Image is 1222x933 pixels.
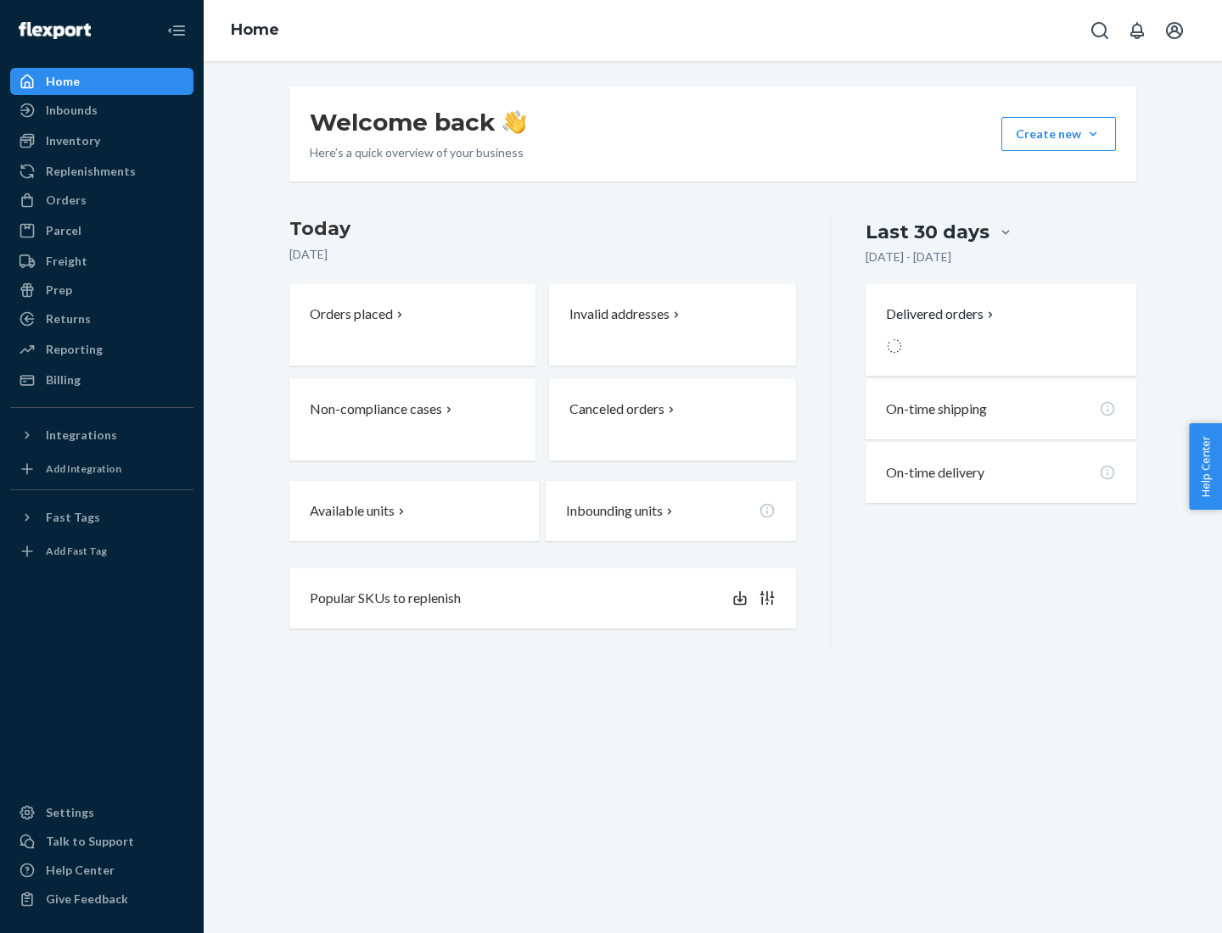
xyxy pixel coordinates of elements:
[46,73,80,90] div: Home
[46,132,100,149] div: Inventory
[46,461,121,476] div: Add Integration
[46,222,81,239] div: Parcel
[10,857,193,884] a: Help Center
[10,305,193,332] a: Returns
[546,481,795,541] button: Inbounding units
[10,886,193,913] button: Give Feedback
[310,107,526,137] h1: Welcome back
[46,282,72,299] div: Prep
[46,253,87,270] div: Freight
[502,110,526,134] img: hand-wave emoji
[10,455,193,483] a: Add Integration
[569,399,664,419] p: Canceled orders
[46,310,91,327] div: Returns
[289,284,535,366] button: Orders placed
[10,248,193,275] a: Freight
[310,589,461,608] p: Popular SKUs to replenish
[10,504,193,531] button: Fast Tags
[866,249,951,265] p: [DATE] - [DATE]
[10,187,193,214] a: Orders
[310,144,526,161] p: Here’s a quick overview of your business
[10,127,193,154] a: Inventory
[10,277,193,304] a: Prep
[231,20,279,39] a: Home
[10,538,193,565] a: Add Fast Tag
[46,862,115,879] div: Help Center
[289,379,535,461] button: Non-compliance cases
[886,304,997,324] button: Delivered orders
[1001,117,1116,151] button: Create new
[10,336,193,363] a: Reporting
[289,246,796,263] p: [DATE]
[10,422,193,449] button: Integrations
[46,102,98,119] div: Inbounds
[10,828,193,855] a: Talk to Support
[886,399,987,419] p: On-time shipping
[46,163,136,180] div: Replenishments
[46,544,107,558] div: Add Fast Tag
[1120,14,1154,47] button: Open notifications
[569,304,670,324] p: Invalid addresses
[46,372,81,388] div: Billing
[46,341,103,358] div: Reporting
[310,501,395,521] p: Available units
[10,799,193,826] a: Settings
[10,217,193,244] a: Parcel
[46,509,100,526] div: Fast Tags
[1158,14,1191,47] button: Open account menu
[46,891,128,908] div: Give Feedback
[289,215,796,243] h3: Today
[310,399,442,419] p: Non-compliance cases
[289,481,539,541] button: Available units
[549,284,795,366] button: Invalid addresses
[46,833,134,850] div: Talk to Support
[866,219,989,245] div: Last 30 days
[217,6,293,55] ol: breadcrumbs
[1189,423,1222,510] button: Help Center
[10,366,193,394] a: Billing
[1083,14,1117,47] button: Open Search Box
[46,804,94,821] div: Settings
[160,14,193,47] button: Close Navigation
[10,158,193,185] a: Replenishments
[10,68,193,95] a: Home
[886,463,984,483] p: On-time delivery
[46,192,87,209] div: Orders
[10,97,193,124] a: Inbounds
[310,304,393,324] p: Orders placed
[19,22,91,39] img: Flexport logo
[566,501,663,521] p: Inbounding units
[46,427,117,444] div: Integrations
[549,379,795,461] button: Canceled orders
